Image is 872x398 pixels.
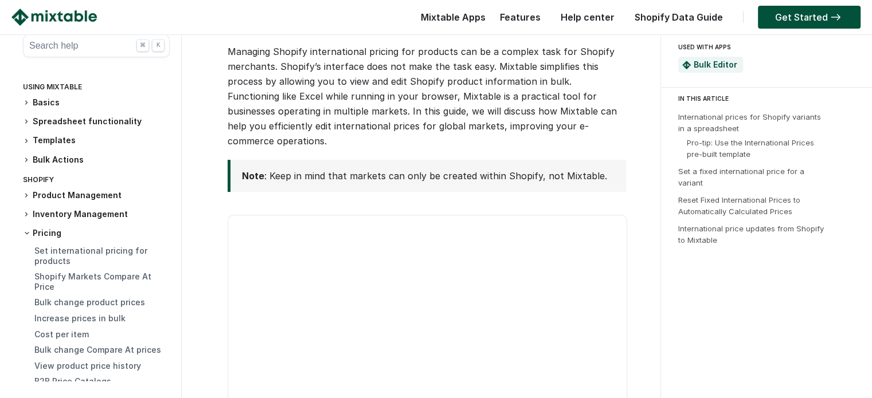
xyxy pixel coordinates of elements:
a: Help center [555,11,620,23]
div: K [152,39,165,52]
a: Set a fixed international price for a variant [678,167,804,187]
a: Get Started [758,6,861,29]
div: USED WITH APPS [678,40,850,54]
a: Shopify Data Guide [629,11,729,23]
p: : Keep in mind that markets can only be created within Shopify, not Mixtable. [242,168,609,183]
a: Set international pricing for products [34,246,147,266]
a: View product price history [34,361,141,371]
a: Bulk Editor [694,60,737,69]
div: Shopify [23,173,170,190]
img: arrow-right.svg [828,14,843,21]
a: Features [494,11,546,23]
img: Mixtable logo [11,9,97,26]
h3: Basics [23,97,170,109]
a: Cost per item [34,329,89,339]
h3: Spreadsheet functionality [23,116,170,128]
a: International prices for Shopify variants in a spreadsheet [678,112,821,133]
img: Mixtable Spreadsheet Bulk Editor App [682,61,691,69]
a: Reset Fixed International Prices to Automatically Calculated Prices [678,195,800,216]
h3: Templates [23,135,170,147]
h3: Pricing [23,227,170,239]
a: Bulk change Compare At prices [34,345,161,354]
h3: Bulk Actions [23,154,170,166]
div: ⌘ [136,39,149,52]
div: Mixtable Apps [415,9,486,31]
div: IN THIS ARTICLE [678,93,862,104]
a: B2B Price Catalogs [34,376,111,386]
a: Increase prices in bulk [34,313,126,323]
p: Managing Shopify international pricing for products can be a complex task for Shopify merchants. ... [228,44,626,148]
a: Bulk change product prices [34,297,145,307]
div: Using Mixtable [23,80,170,97]
a: Shopify Markets Compare At Price [34,271,151,291]
h3: Product Management [23,190,170,202]
a: Pro-tip: Use the International Prices pre-built template [687,138,814,159]
h3: Inventory Management [23,208,170,220]
a: International price updates from Shopify to Mixtable [678,224,824,245]
strong: Note [242,170,264,182]
button: Search help ⌘ K [23,34,170,57]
